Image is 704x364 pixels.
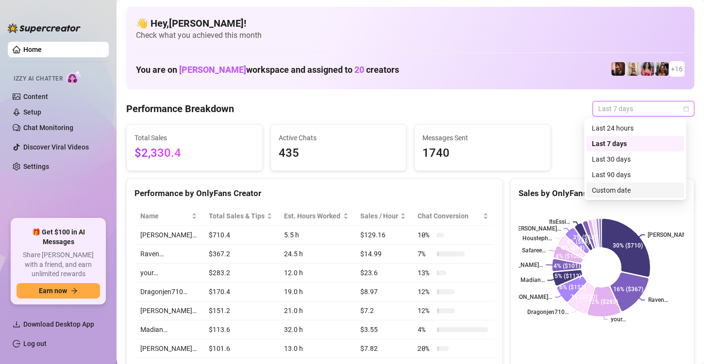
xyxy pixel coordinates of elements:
[136,65,399,75] h1: You are on workspace and assigned to creators
[655,62,669,76] img: Erica (@ericabanks)
[23,93,48,100] a: Content
[23,124,73,132] a: Chat Monitoring
[354,207,412,226] th: Sales / Hour
[418,305,433,316] span: 12 %
[8,23,81,33] img: logo-BBDzfeDw.svg
[354,339,412,358] td: $7.82
[134,339,203,358] td: [PERSON_NAME]…
[203,207,279,226] th: Total Sales & Tips
[134,264,203,282] td: your…
[134,226,203,245] td: [PERSON_NAME]…
[278,282,354,301] td: 19.0 h
[140,211,189,221] span: Name
[203,264,279,282] td: $283.2
[418,230,433,240] span: 10 %
[203,320,279,339] td: $113.6
[209,211,265,221] span: Total Sales & Tips
[23,108,41,116] a: Setup
[17,228,100,247] span: 🎁 Get $100 in AI Messages
[354,301,412,320] td: $7.2
[522,235,552,242] text: Housteph…
[134,320,203,339] td: Madian…
[354,226,412,245] td: $129.16
[592,138,678,149] div: Last 7 days
[522,247,546,254] text: Safaree…
[134,132,254,143] span: Total Sales
[592,169,678,180] div: Last 90 days
[203,245,279,264] td: $367.2
[284,211,341,221] div: Est. Hours Worked
[136,30,685,41] span: Check what you achieved this month
[354,245,412,264] td: $14.99
[592,185,678,196] div: Custom date
[203,339,279,358] td: $101.6
[354,282,412,301] td: $8.97
[360,211,398,221] span: Sales / Hour
[418,286,433,297] span: 12 %
[586,151,684,167] div: Last 30 days
[418,267,433,278] span: 13 %
[549,218,570,225] text: ItsEssi…
[354,65,364,75] span: 20
[278,245,354,264] td: 24.5 h
[626,62,639,76] img: Monique (@moneybagmoee)
[136,17,685,30] h4: 👋 Hey, [PERSON_NAME] !
[648,297,668,303] text: Raven…
[278,339,354,358] td: 13.0 h
[586,182,684,198] div: Custom date
[422,144,542,163] span: 1740
[203,301,279,320] td: $151.2
[278,226,354,245] td: 5.5 h
[611,62,625,76] img: Dragonjen710 (@dragonjen)
[134,187,494,200] div: Performance by OnlyFans Creator
[17,283,100,298] button: Earn nowarrow-right
[586,136,684,151] div: Last 7 days
[14,74,63,83] span: Izzy AI Chatter
[179,65,246,75] span: [PERSON_NAME]
[592,154,678,165] div: Last 30 days
[683,106,689,112] span: calendar
[203,226,279,245] td: $710.4
[354,264,412,282] td: $23.6
[640,62,654,76] img: Aaliyah (@edmflowerfairy)
[134,282,203,301] td: Dragonjen710…
[519,187,686,200] div: Sales by OnlyFans Creator
[279,132,399,143] span: Active Chats
[23,320,94,328] span: Download Desktop App
[278,264,354,282] td: 12.0 h
[418,324,433,335] span: 4 %
[134,301,203,320] td: [PERSON_NAME]…
[418,248,433,259] span: 7 %
[67,70,82,84] img: AI Chatter
[494,262,543,268] text: [PERSON_NAME]…
[610,316,625,323] text: your…
[671,64,683,74] span: + 16
[278,320,354,339] td: 32.0 h
[39,287,67,295] span: Earn now
[126,102,234,116] h4: Performance Breakdown
[418,211,481,221] span: Chat Conversion
[134,245,203,264] td: Raven…
[586,120,684,136] div: Last 24 hours
[520,277,544,284] text: Madian…
[17,250,100,279] span: Share [PERSON_NAME] with a friend, and earn unlimited rewards
[278,301,354,320] td: 21.0 h
[279,144,399,163] span: 435
[23,46,42,53] a: Home
[527,309,568,315] text: Dragonjen710…
[586,167,684,182] div: Last 90 days
[354,320,412,339] td: $3.55
[418,343,433,354] span: 20 %
[503,294,552,300] text: [PERSON_NAME]…
[71,287,78,294] span: arrow-right
[598,101,688,116] span: Last 7 days
[23,340,47,347] a: Log out
[412,207,494,226] th: Chat Conversion
[23,163,49,170] a: Settings
[134,144,254,163] span: $2,330.4
[13,320,20,328] span: download
[203,282,279,301] td: $170.4
[23,143,89,151] a: Discover Viral Videos
[134,207,203,226] th: Name
[592,123,678,133] div: Last 24 hours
